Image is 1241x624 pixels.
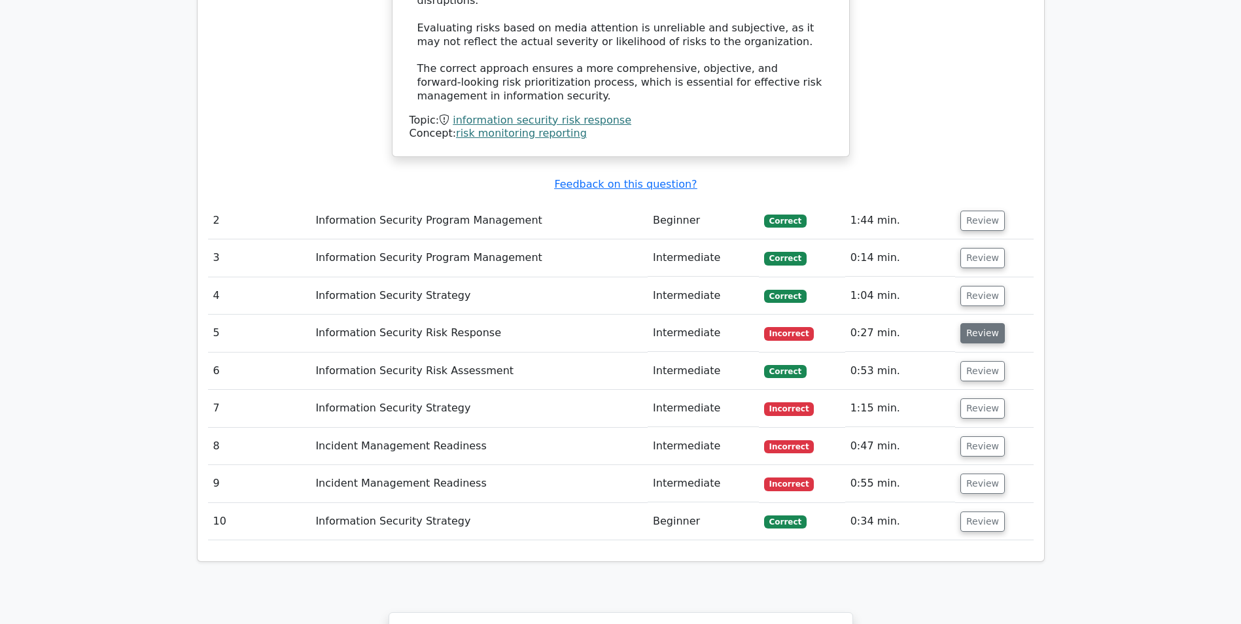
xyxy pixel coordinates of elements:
[845,239,955,277] td: 0:14 min.
[764,327,814,340] span: Incorrect
[208,390,311,427] td: 7
[960,398,1005,419] button: Review
[764,440,814,453] span: Incorrect
[310,428,648,465] td: Incident Management Readiness
[845,202,955,239] td: 1:44 min.
[845,503,955,540] td: 0:34 min.
[764,402,814,415] span: Incorrect
[208,239,311,277] td: 3
[845,277,955,315] td: 1:04 min.
[648,428,759,465] td: Intermediate
[764,215,807,228] span: Correct
[648,465,759,502] td: Intermediate
[310,239,648,277] td: Information Security Program Management
[648,202,759,239] td: Beginner
[764,290,807,303] span: Correct
[764,365,807,378] span: Correct
[208,353,311,390] td: 6
[208,315,311,352] td: 5
[764,515,807,529] span: Correct
[554,178,697,190] a: Feedback on this question?
[310,503,648,540] td: Information Security Strategy
[310,353,648,390] td: Information Security Risk Assessment
[310,465,648,502] td: Incident Management Readiness
[648,315,759,352] td: Intermediate
[960,323,1005,343] button: Review
[310,277,648,315] td: Information Security Strategy
[208,428,311,465] td: 8
[960,361,1005,381] button: Review
[208,503,311,540] td: 10
[310,202,648,239] td: Information Security Program Management
[208,202,311,239] td: 2
[648,353,759,390] td: Intermediate
[310,315,648,352] td: Information Security Risk Response
[208,277,311,315] td: 4
[960,248,1005,268] button: Review
[410,114,832,128] div: Topic:
[310,390,648,427] td: Information Security Strategy
[960,474,1005,494] button: Review
[845,353,955,390] td: 0:53 min.
[960,436,1005,457] button: Review
[960,286,1005,306] button: Review
[845,390,955,427] td: 1:15 min.
[208,465,311,502] td: 9
[845,465,955,502] td: 0:55 min.
[648,503,759,540] td: Beginner
[960,211,1005,231] button: Review
[960,511,1005,532] button: Review
[648,277,759,315] td: Intermediate
[845,428,955,465] td: 0:47 min.
[648,239,759,277] td: Intermediate
[453,114,631,126] a: information security risk response
[410,127,832,141] div: Concept:
[845,315,955,352] td: 0:27 min.
[764,252,807,265] span: Correct
[648,390,759,427] td: Intermediate
[456,127,587,139] a: risk monitoring reporting
[764,477,814,491] span: Incorrect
